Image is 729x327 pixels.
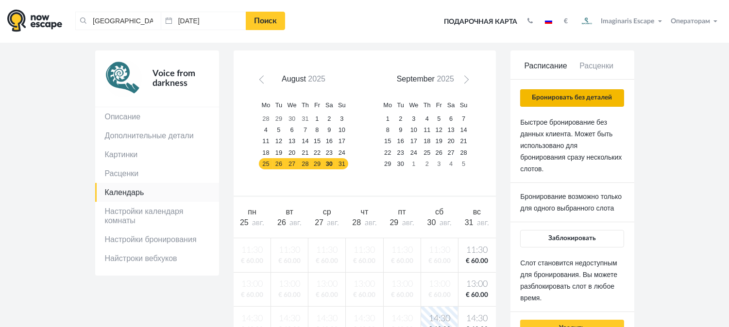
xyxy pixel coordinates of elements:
[458,125,470,136] a: 14
[246,12,285,30] a: Поиск
[299,158,311,169] a: 28
[402,219,414,227] span: авг.
[381,125,394,136] a: 8
[273,136,285,147] a: 12
[299,125,311,136] a: 7
[323,125,336,136] a: 9
[285,158,299,169] a: 27
[299,136,311,147] a: 14
[394,136,407,147] a: 16
[394,147,407,158] a: 23
[285,136,299,147] a: 13
[460,245,494,257] span: 11:30
[95,107,219,126] a: Описание
[437,75,454,83] span: 2025
[407,114,421,125] a: 3
[407,147,421,158] a: 24
[259,147,272,158] a: 18
[381,114,394,125] a: 1
[473,208,481,216] span: вс
[423,313,456,325] span: 14:30
[285,147,299,158] a: 20
[275,101,282,109] span: Tuesday
[381,136,394,147] a: 15
[398,208,406,216] span: пт
[261,78,269,85] span: Prev
[288,101,297,109] span: Wednesday
[285,114,299,125] a: 30
[381,147,394,158] a: 22
[289,219,302,227] span: авг.
[7,9,62,32] img: logo
[273,125,285,136] a: 5
[336,136,348,147] a: 17
[286,208,293,216] span: вт
[421,158,433,169] a: 2
[421,114,433,125] a: 4
[311,125,323,136] a: 8
[259,158,272,169] a: 25
[95,126,219,145] a: Дополнительные детали
[381,158,394,169] a: 29
[273,147,285,158] a: 19
[407,125,421,136] a: 10
[436,101,442,109] span: Friday
[460,278,494,291] span: 13:00
[564,18,568,25] strong: €
[407,158,421,169] a: 1
[397,101,404,109] span: Tuesday
[314,101,320,109] span: Friday
[336,158,348,169] a: 31
[259,125,272,136] a: 4
[394,114,407,125] a: 2
[248,208,256,216] span: пн
[548,235,596,242] span: Заблокировать
[323,136,336,147] a: 16
[520,116,624,175] p: Быстрое бронирование без данных клиента. Может быть использовано для бронирования сразу нескольки...
[311,114,323,125] a: 1
[336,114,348,125] a: 3
[575,12,666,31] button: Imaginaris Escape
[282,75,306,83] span: August
[394,125,407,136] a: 9
[95,202,219,230] a: Настройки календаря комнаты
[465,218,474,227] span: 31
[325,101,333,109] span: Saturday
[559,16,573,26] button: €
[421,125,433,136] a: 11
[571,61,622,80] a: Расценки
[383,101,392,109] span: Monday
[458,114,470,125] a: 7
[520,230,624,247] button: Заблокировать
[520,257,624,304] p: Слот становится недоступным для бронирования. Вы можете разблокировать слот в любое время.
[311,147,323,158] a: 22
[273,114,285,125] a: 29
[407,136,421,147] a: 17
[252,219,264,227] span: авг.
[95,145,219,164] a: Картинки
[458,75,472,89] a: Next
[338,101,346,109] span: Sunday
[308,75,325,83] span: 2025
[323,114,336,125] a: 2
[458,147,470,158] a: 28
[671,18,710,25] span: Операторам
[240,218,249,227] span: 25
[433,147,445,158] a: 26
[520,61,571,80] a: Расписание
[458,158,470,169] a: 5
[361,208,369,216] span: чт
[460,78,468,85] span: Next
[394,158,407,169] a: 30
[435,208,443,216] span: сб
[259,136,272,147] a: 11
[336,147,348,158] a: 24
[327,219,339,227] span: авг.
[299,114,311,125] a: 31
[302,101,309,109] span: Thursday
[421,136,433,147] a: 18
[365,219,377,227] span: авг.
[421,147,433,158] a: 25
[668,16,722,26] button: Операторам
[445,136,458,147] a: 20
